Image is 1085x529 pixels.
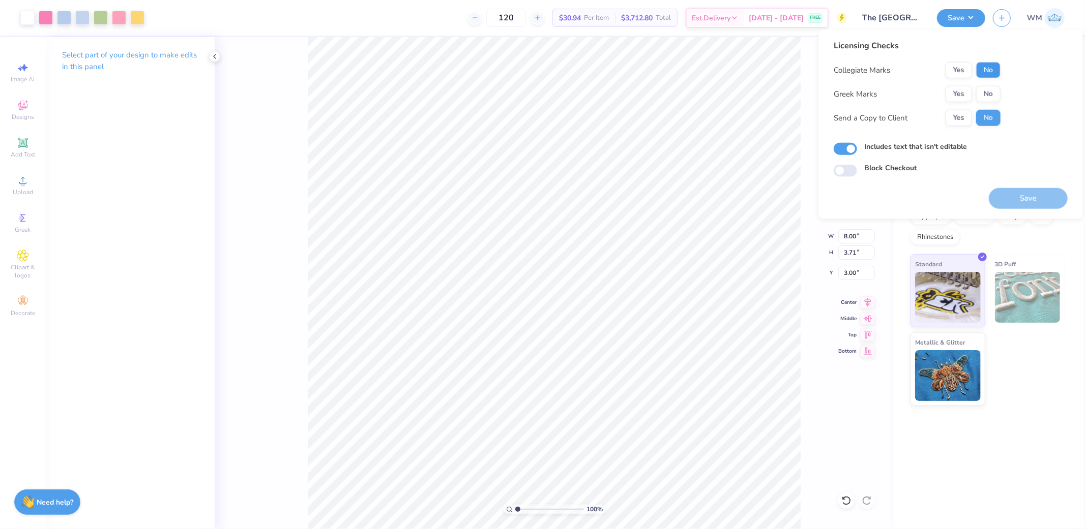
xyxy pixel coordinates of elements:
[915,272,981,323] img: Standard
[838,299,857,306] span: Center
[995,259,1016,269] span: 3D Puff
[838,348,857,355] span: Bottom
[937,9,985,27] button: Save
[486,9,526,27] input: – –
[1027,12,1042,24] span: WM
[1045,8,1065,28] img: Wilfredo Manabat
[5,263,41,279] span: Clipart & logos
[834,65,890,76] div: Collegiate Marks
[11,75,35,83] span: Image AI
[995,272,1061,323] img: 3D Puff
[13,188,33,196] span: Upload
[12,113,34,121] span: Designs
[37,497,74,507] strong: Need help?
[15,226,31,234] span: Greek
[656,13,671,23] span: Total
[834,40,1001,52] div: Licensing Checks
[838,315,857,322] span: Middle
[749,13,804,23] span: [DATE] - [DATE]
[911,230,960,245] div: Rhinestones
[559,13,581,23] span: $30.94
[946,110,972,126] button: Yes
[976,110,1001,126] button: No
[915,337,965,348] span: Metallic & Glitter
[62,49,198,73] p: Select part of your design to make edits in this panel
[834,88,877,100] div: Greek Marks
[692,13,730,23] span: Est. Delivery
[864,141,967,152] label: Includes text that isn't editable
[621,13,653,23] span: $3,712.80
[11,150,35,159] span: Add Text
[855,8,929,28] input: Untitled Design
[976,62,1001,78] button: No
[838,331,857,338] span: Top
[976,86,1001,102] button: No
[1027,8,1065,28] a: WM
[915,259,942,269] span: Standard
[810,14,820,21] span: FREE
[946,62,972,78] button: Yes
[946,86,972,102] button: Yes
[11,309,35,317] span: Decorate
[915,350,981,401] img: Metallic & Glitter
[864,163,917,173] label: Block Checkout
[834,112,907,124] div: Send a Copy to Client
[584,13,609,23] span: Per Item
[587,505,603,514] span: 100 %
